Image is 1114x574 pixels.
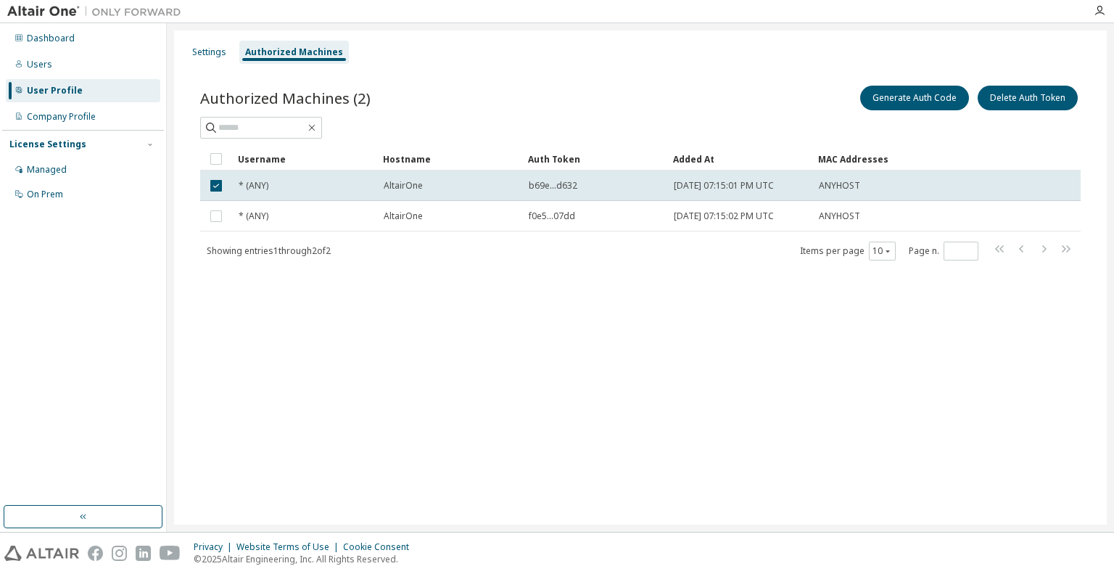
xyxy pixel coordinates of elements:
span: f0e5...07dd [529,210,575,222]
div: Hostname [383,147,516,171]
img: linkedin.svg [136,546,151,561]
span: Showing entries 1 through 2 of 2 [207,245,331,257]
div: Auth Token [528,147,661,171]
span: Page n. [909,242,978,261]
div: Users [27,59,52,70]
span: AltairOne [384,180,423,192]
button: Delete Auth Token [978,86,1078,110]
div: Managed [27,164,67,176]
div: MAC Addresses [818,147,928,171]
button: 10 [872,245,892,257]
div: Privacy [194,541,236,553]
img: youtube.svg [160,546,181,561]
div: On Prem [27,189,63,200]
span: [DATE] 07:15:01 PM UTC [674,180,774,192]
span: [DATE] 07:15:02 PM UTC [674,210,774,222]
div: Dashboard [27,33,75,44]
div: Added At [673,147,806,171]
span: * (ANY) [239,180,268,192]
div: Username [238,147,371,171]
div: Authorized Machines [245,46,343,58]
span: b69e...d632 [529,180,577,192]
button: Generate Auth Code [860,86,969,110]
img: altair_logo.svg [4,546,79,561]
img: Altair One [7,4,189,19]
div: Cookie Consent [343,541,418,553]
span: ANYHOST [819,180,860,192]
span: ANYHOST [819,210,860,222]
span: Authorized Machines (2) [200,88,371,108]
img: facebook.svg [88,546,103,561]
div: User Profile [27,85,83,97]
span: AltairOne [384,210,423,222]
div: Company Profile [27,111,96,123]
span: Items per page [800,242,896,261]
div: Settings [192,46,226,58]
span: * (ANY) [239,210,268,222]
img: instagram.svg [112,546,127,561]
p: © 2025 Altair Engineering, Inc. All Rights Reserved. [194,553,418,565]
div: Website Terms of Use [236,541,343,553]
div: License Settings [9,139,86,150]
